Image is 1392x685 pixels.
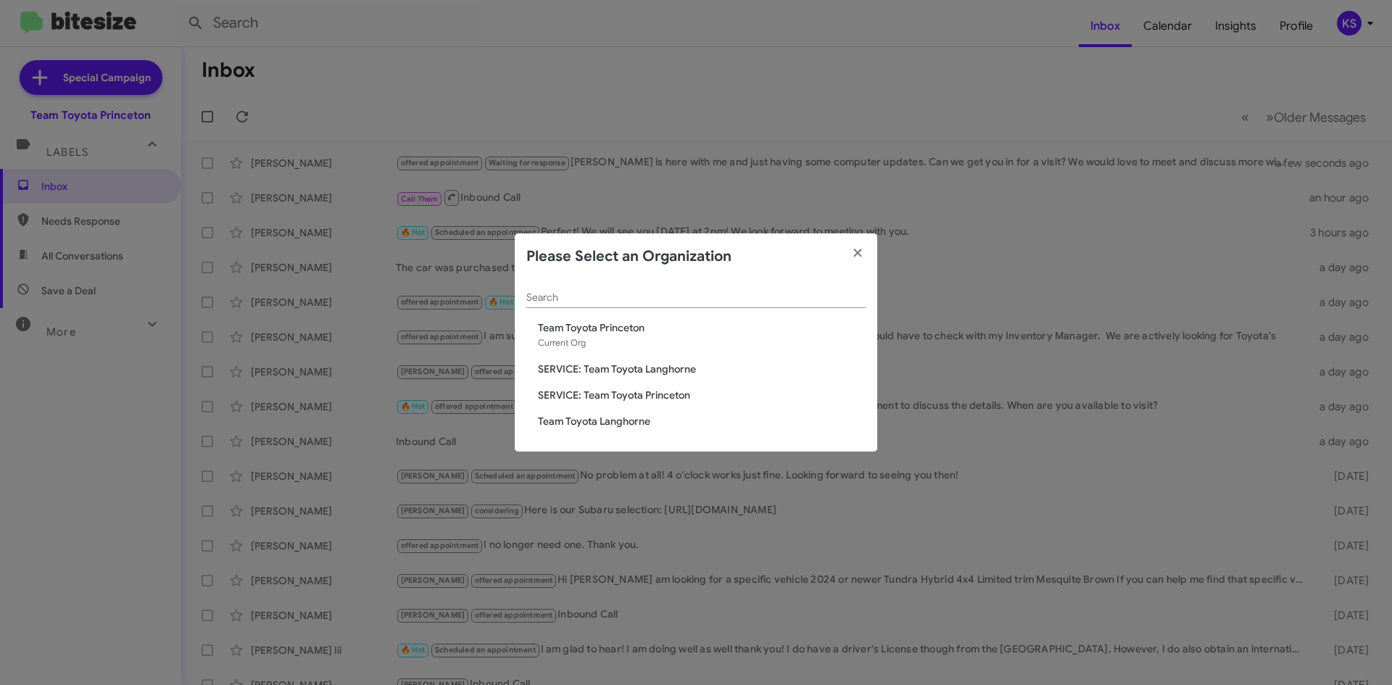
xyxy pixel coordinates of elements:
span: Team Toyota Langhorne [538,414,866,428]
span: SERVICE: Team Toyota Princeton [538,388,866,402]
span: Current Org [538,337,586,348]
span: SERVICE: Team Toyota Langhorne [538,362,866,376]
h2: Please Select an Organization [526,245,732,268]
span: Team Toyota Princeton [538,320,866,335]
